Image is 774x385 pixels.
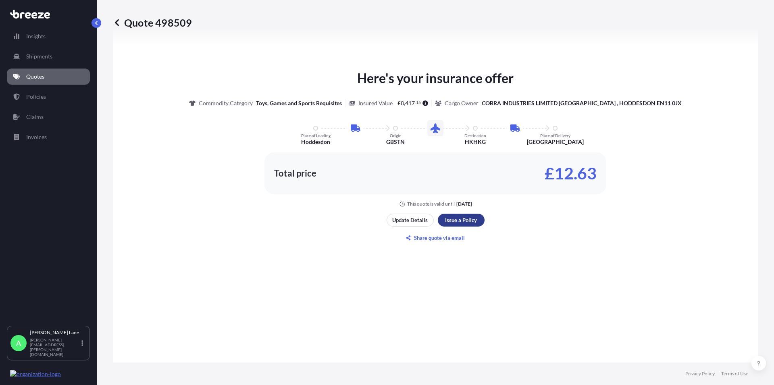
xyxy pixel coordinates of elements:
[407,201,455,207] p: This quote is valid until
[16,339,21,347] span: A
[30,337,80,357] p: [PERSON_NAME][EMAIL_ADDRESS][PERSON_NAME][DOMAIN_NAME]
[26,52,52,60] p: Shipments
[7,28,90,44] a: Insights
[357,69,514,88] p: Here's your insurance offer
[456,201,472,207] p: [DATE]
[7,89,90,105] a: Policies
[415,101,416,104] span: .
[414,234,465,242] p: Share quote via email
[392,216,428,224] p: Update Details
[7,48,90,65] a: Shipments
[26,133,47,141] p: Invoices
[390,133,402,138] p: Origin
[7,69,90,85] a: Quotes
[301,133,331,138] p: Place of Loading
[416,101,421,104] span: 16
[401,100,404,106] span: 8
[387,214,434,227] button: Update Details
[10,370,61,378] img: organization-logo
[26,32,46,40] p: Insights
[301,138,330,146] p: Hoddesdon
[387,231,485,244] button: Share quote via email
[26,73,44,81] p: Quotes
[397,100,401,106] span: £
[445,216,477,224] p: Issue a Policy
[540,133,570,138] p: Place of Delivery
[274,169,316,177] p: Total price
[465,138,486,146] p: HKHKG
[545,167,597,180] p: £12.63
[7,109,90,125] a: Claims
[386,138,405,146] p: GBSTN
[26,113,44,121] p: Claims
[438,214,485,227] button: Issue a Policy
[721,370,748,377] a: Terms of Use
[482,99,682,107] p: COBRA INDUSTRIES LIMITED [GEOGRAPHIC_DATA] , HODDESDON EN11 0JX
[527,138,584,146] p: [GEOGRAPHIC_DATA]
[26,93,46,101] p: Policies
[113,16,192,29] p: Quote 498509
[199,99,253,107] p: Commodity Category
[464,133,486,138] p: Destination
[405,100,415,106] span: 417
[685,370,715,377] a: Privacy Policy
[445,99,479,107] p: Cargo Owner
[256,99,342,107] p: Toys, Games and Sports Requisites
[7,129,90,145] a: Invoices
[30,329,80,336] p: [PERSON_NAME] Lane
[404,100,405,106] span: ,
[358,99,393,107] p: Insured Value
